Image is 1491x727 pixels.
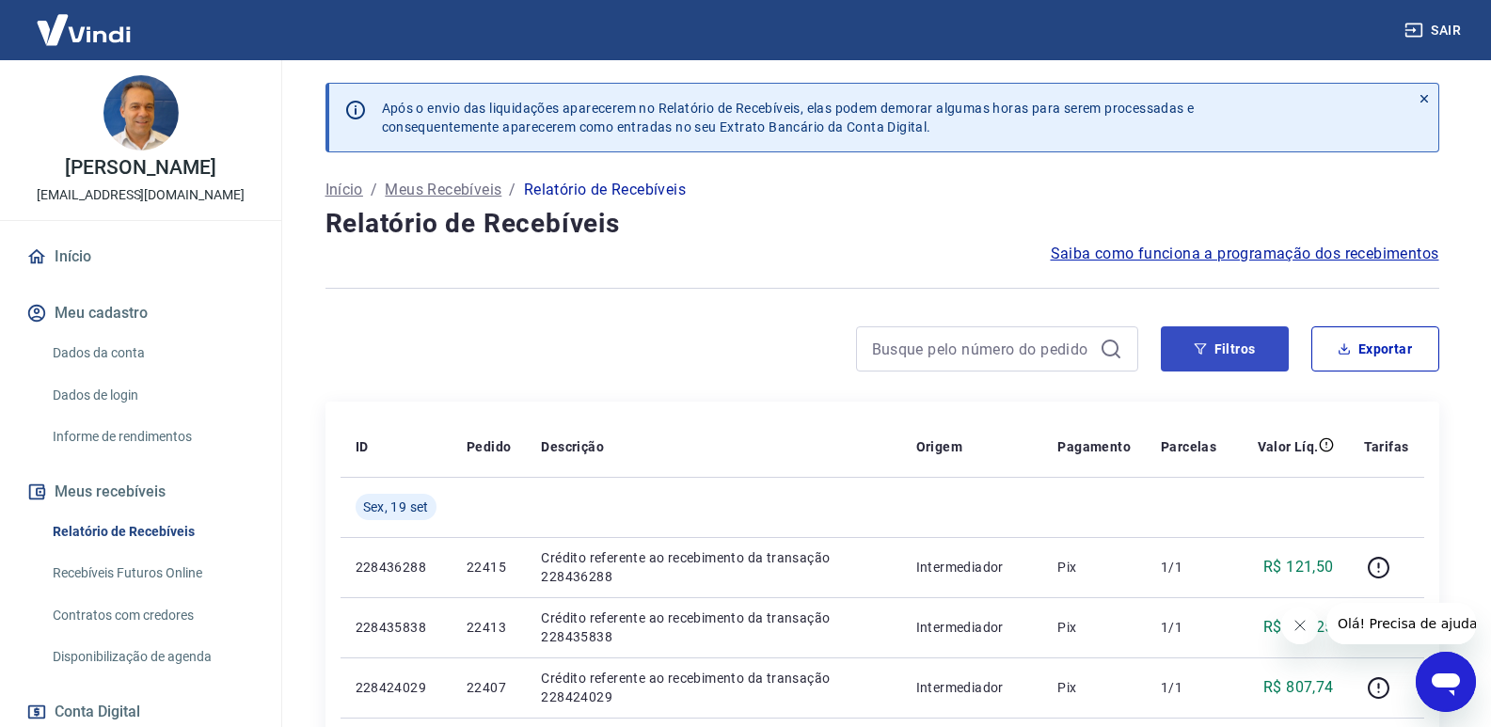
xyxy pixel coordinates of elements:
p: / [371,179,377,201]
button: Meus recebíveis [23,471,259,513]
p: 228436288 [356,558,436,577]
p: Crédito referente ao recebimento da transação 228436288 [541,548,885,586]
h4: Relatório de Recebíveis [325,205,1439,243]
p: Origem [916,437,962,456]
p: Intermediador [916,618,1028,637]
p: 228424029 [356,678,436,697]
input: Busque pelo número do pedido [872,335,1092,363]
p: Crédito referente ao recebimento da transação 228424029 [541,669,885,706]
p: Descrição [541,437,604,456]
p: 1/1 [1161,558,1216,577]
p: R$ 807,74 [1263,676,1334,699]
p: Após o envio das liquidações aparecerem no Relatório de Recebíveis, elas podem demorar algumas ho... [382,99,1195,136]
p: Intermediador [916,678,1028,697]
p: Pagamento [1057,437,1131,456]
p: Pedido [467,437,511,456]
a: Início [325,179,363,201]
p: Pix [1057,678,1131,697]
p: 22413 [467,618,511,637]
a: Saiba como funciona a programação dos recebimentos [1051,243,1439,265]
a: Recebíveis Futuros Online [45,554,259,593]
p: [EMAIL_ADDRESS][DOMAIN_NAME] [37,185,245,205]
p: [PERSON_NAME] [65,158,215,178]
a: Relatório de Recebíveis [45,513,259,551]
img: 7e1ecb7b-0245-4c62-890a-4b6c5128be74.jpeg [103,75,179,150]
a: Dados de login [45,376,259,415]
p: Crédito referente ao recebimento da transação 228435838 [541,608,885,646]
a: Início [23,236,259,277]
p: Tarifas [1364,437,1409,456]
button: Filtros [1161,326,1289,371]
p: Pix [1057,558,1131,577]
p: Pix [1057,618,1131,637]
p: Intermediador [916,558,1028,577]
p: 228435838 [356,618,436,637]
iframe: Mensagem da empresa [1326,603,1476,644]
button: Exportar [1311,326,1439,371]
button: Meu cadastro [23,292,259,334]
button: Sair [1401,13,1468,48]
p: 1/1 [1161,618,1216,637]
a: Dados da conta [45,334,259,372]
span: Olá! Precisa de ajuda? [11,13,158,28]
a: Informe de rendimentos [45,418,259,456]
img: Vindi [23,1,145,58]
p: Parcelas [1161,437,1216,456]
a: Meus Recebíveis [385,179,501,201]
p: ID [356,437,369,456]
iframe: Botão para abrir a janela de mensagens [1416,652,1476,712]
p: Relatório de Recebíveis [524,179,686,201]
iframe: Fechar mensagem [1281,607,1319,644]
p: R$ 121,50 [1263,556,1334,578]
a: Disponibilização de agenda [45,638,259,676]
span: Sex, 19 set [363,498,429,516]
p: 22415 [467,558,511,577]
a: Contratos com credores [45,596,259,635]
p: 1/1 [1161,678,1216,697]
p: / [509,179,516,201]
p: Valor Líq. [1258,437,1319,456]
p: 22407 [467,678,511,697]
p: R$ 183,25 [1263,616,1334,639]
